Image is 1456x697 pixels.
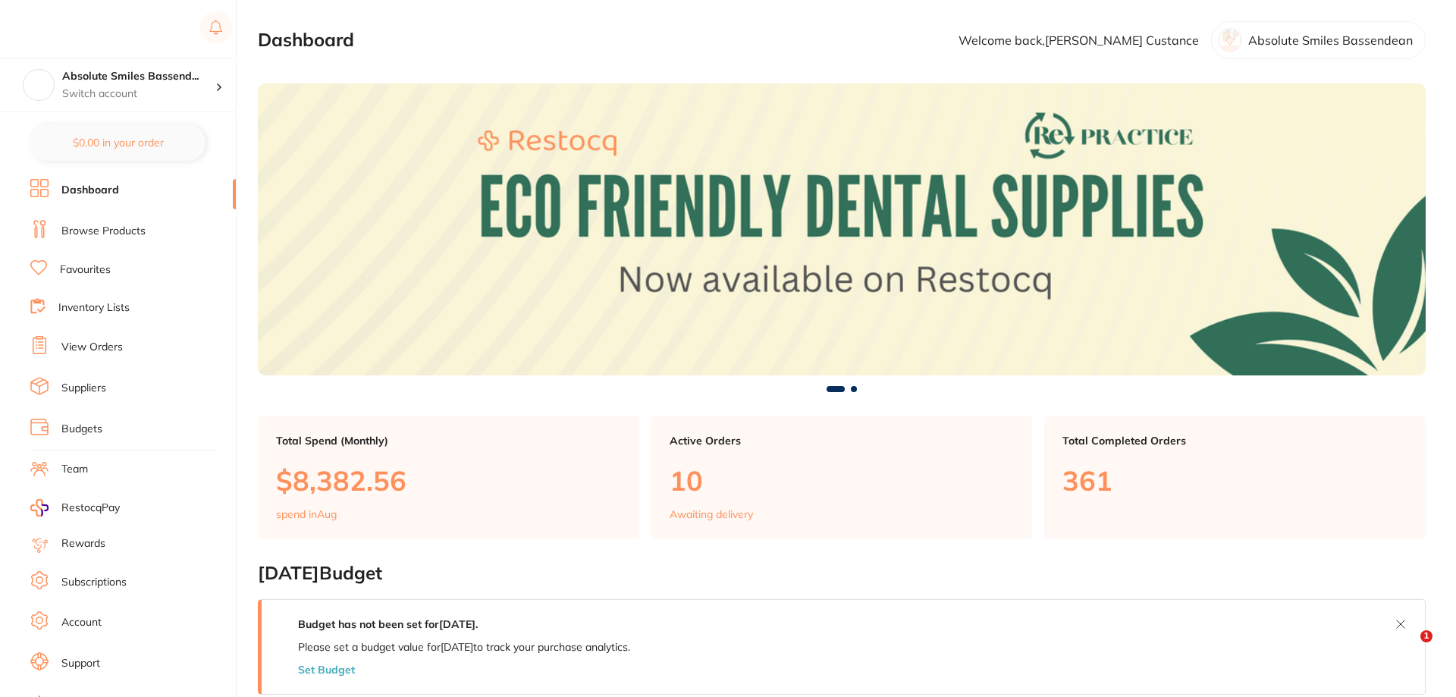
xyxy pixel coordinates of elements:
img: Restocq Logo [30,20,127,38]
a: View Orders [61,340,123,355]
a: Browse Products [61,224,146,239]
img: RestocqPay [30,499,49,516]
p: 10 [670,465,1015,496]
img: Absolute Smiles Bassendean [24,70,54,100]
button: Set Budget [298,664,355,676]
img: Dashboard [258,83,1426,375]
a: Favourites [60,262,111,278]
p: Welcome back, [PERSON_NAME] Custance [959,33,1199,47]
a: Restocq Logo [30,11,127,46]
a: Total Completed Orders361 [1044,416,1426,539]
a: Total Spend (Monthly)$8,382.56spend inAug [258,416,639,539]
p: Active Orders [670,435,1015,447]
span: 1 [1420,630,1432,642]
p: Awaiting delivery [670,508,753,520]
a: Team [61,462,88,477]
h2: [DATE] Budget [258,563,1426,584]
p: 361 [1062,465,1407,496]
h2: Dashboard [258,30,354,51]
p: Total Completed Orders [1062,435,1407,447]
p: Please set a budget value for [DATE] to track your purchase analytics. [298,641,630,653]
p: Total Spend (Monthly) [276,435,621,447]
p: spend in Aug [276,508,337,520]
iframe: Intercom live chat [1389,630,1426,667]
span: RestocqPay [61,501,120,516]
a: Inventory Lists [58,300,130,316]
a: Subscriptions [61,575,127,590]
a: Rewards [61,536,105,551]
p: Switch account [62,86,215,102]
a: Suppliers [61,381,106,396]
a: Dashboard [61,183,119,198]
a: Support [61,656,100,671]
button: $0.00 in your order [30,124,206,161]
a: Account [61,615,102,630]
strong: Budget has not been set for [DATE] . [298,617,478,631]
p: $8,382.56 [276,465,621,496]
a: Active Orders10Awaiting delivery [651,416,1033,539]
h4: Absolute Smiles Bassendean [62,69,215,84]
p: Absolute Smiles Bassendean [1248,33,1413,47]
a: RestocqPay [30,499,120,516]
a: Budgets [61,422,102,437]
